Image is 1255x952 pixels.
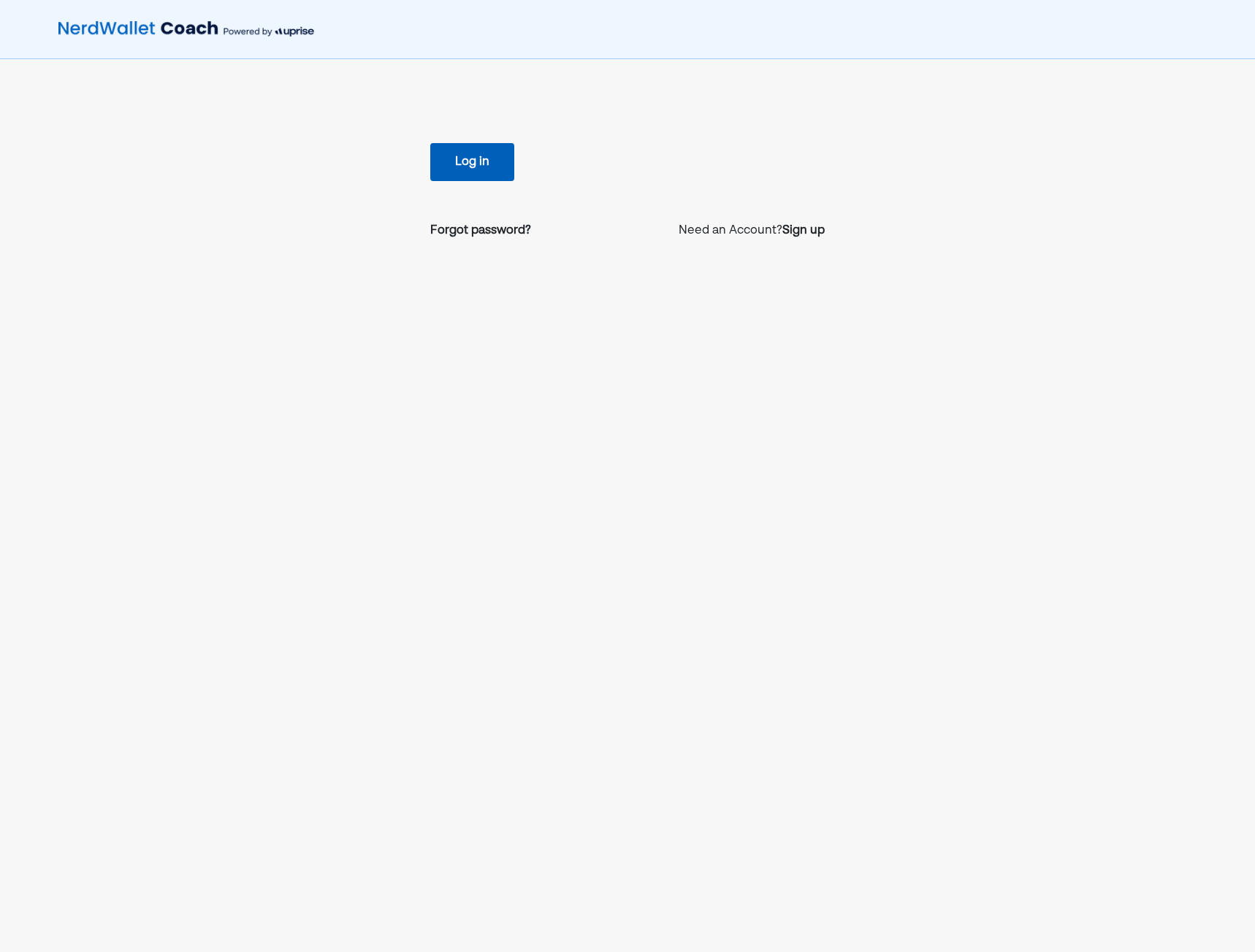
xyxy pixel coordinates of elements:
[430,143,514,181] button: Log in
[782,222,825,239] a: Sign up
[679,222,825,239] p: Need an Account?
[430,222,531,239] a: Forgot password?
